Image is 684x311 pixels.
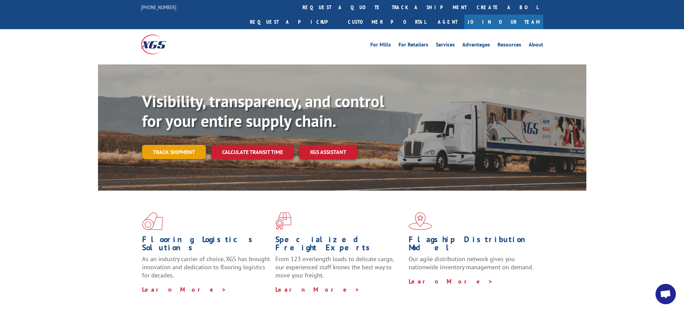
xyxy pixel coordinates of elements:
[497,42,521,50] a: Resources
[142,145,206,159] a: Track shipment
[142,212,163,230] img: xgs-icon-total-supply-chain-intelligence-red
[275,286,360,293] a: Learn More >
[142,91,384,131] b: Visibility, transparency, and control for your entire supply chain.
[370,42,391,50] a: For Mills
[142,286,227,293] a: Learn More >
[275,212,291,230] img: xgs-icon-focused-on-flooring-red
[275,235,404,255] h1: Specialized Freight Experts
[299,145,357,159] a: XGS ASSISTANT
[211,145,294,159] a: Calculate transit time
[141,4,176,11] a: [PHONE_NUMBER]
[529,42,543,50] a: About
[409,255,533,271] span: Our agile distribution network gives you nationwide inventory management on demand.
[656,284,676,304] a: Open chat
[409,235,537,255] h1: Flagship Distribution Model
[431,15,464,29] a: Agent
[142,255,270,279] span: As an industry carrier of choice, XGS has brought innovation and dedication to flooring logistics...
[398,42,428,50] a: For Retailers
[462,42,490,50] a: Advantages
[464,15,543,29] a: Join Our Team
[245,15,343,29] a: Request a pickup
[275,255,404,285] p: From 123 overlength loads to delicate cargo, our experienced staff knows the best way to move you...
[409,212,432,230] img: xgs-icon-flagship-distribution-model-red
[142,235,270,255] h1: Flooring Logistics Solutions
[343,15,431,29] a: Customer Portal
[409,277,493,285] a: Learn More >
[436,42,455,50] a: Services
